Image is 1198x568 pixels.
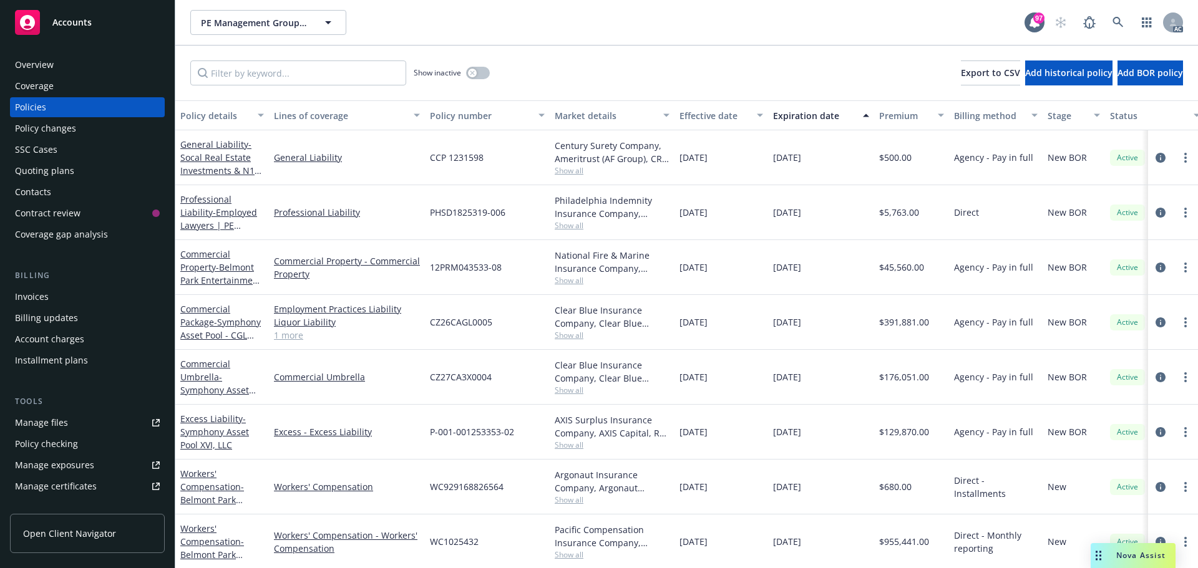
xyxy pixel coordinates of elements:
[555,549,670,560] span: Show all
[1153,260,1168,275] a: circleInformation
[430,315,492,329] span: CZ26CAGL0005
[555,413,670,440] div: AXIS Surplus Insurance Company, AXIS Capital, RT Specialty Insurance Services, LLC (RSG Specialty...
[10,455,165,475] a: Manage exposures
[1115,262,1140,273] span: Active
[274,480,420,493] a: Workers' Compensation
[1115,481,1140,493] span: Active
[274,151,420,164] a: General Liability
[430,109,531,122] div: Policy number
[274,254,420,281] a: Commercial Property - Commercial Property
[1115,426,1140,438] span: Active
[879,480,912,493] span: $680.00
[10,76,165,96] a: Coverage
[15,140,57,160] div: SSC Cases
[15,476,97,496] div: Manage certificates
[1048,480,1066,493] span: New
[10,308,165,328] a: Billing updates
[879,261,924,274] span: $45,560.00
[10,5,165,40] a: Accounts
[879,151,912,164] span: $500.00
[1153,479,1168,494] a: circleInformation
[180,138,255,190] a: General Liability
[10,55,165,75] a: Overview
[10,413,165,433] a: Manage files
[180,316,261,354] span: - Symphony Asset Pool - CGL $2M/$4M/$4M
[679,206,708,219] span: [DATE]
[190,10,346,35] button: PE Management Group, Inc.
[679,535,708,548] span: [DATE]
[180,193,257,258] a: Professional Liability
[274,302,420,315] a: Employment Practices Liability
[1153,425,1168,440] a: circleInformation
[1077,10,1102,35] a: Report a Bug
[879,425,929,438] span: $129,870.00
[1048,151,1087,164] span: New BOR
[180,413,249,451] a: Excess Liability
[954,315,1033,329] span: Agency - Pay in full
[1118,67,1183,79] span: Add BOR policy
[1048,109,1086,122] div: Stage
[768,100,874,130] button: Expiration date
[23,527,116,540] span: Open Client Navigator
[1178,479,1193,494] a: more
[10,350,165,370] a: Installment plans
[1110,109,1186,122] div: Status
[10,161,165,181] a: Quoting plans
[1178,315,1193,330] a: more
[1048,535,1066,548] span: New
[879,315,929,329] span: $391,881.00
[679,151,708,164] span: [DATE]
[10,476,165,496] a: Manage certificates
[961,67,1020,79] span: Export to CSV
[180,371,256,409] span: - Symphony Asset Pool- $3M
[430,151,484,164] span: CCP 1231598
[15,308,78,328] div: Billing updates
[15,203,80,223] div: Contract review
[555,440,670,450] span: Show all
[180,109,250,122] div: Policy details
[10,287,165,307] a: Invoices
[874,100,949,130] button: Premium
[1153,150,1168,165] a: circleInformation
[879,109,930,122] div: Premium
[1178,150,1193,165] a: more
[555,139,670,165] div: Century Surety Company, Ameritrust (AF Group), CRC Group
[555,385,670,395] span: Show all
[879,206,919,219] span: $5,763.00
[274,329,420,342] a: 1 more
[15,224,108,244] div: Coverage gap analysis
[679,315,708,329] span: [DATE]
[1134,10,1159,35] a: Switch app
[879,535,929,548] span: $955,441.00
[773,151,801,164] span: [DATE]
[1115,536,1140,547] span: Active
[10,118,165,138] a: Policy changes
[1153,205,1168,220] a: circleInformation
[555,304,670,330] div: Clear Blue Insurance Company, Clear Blue Insurance Group, RT Specialty Insurance Services, LLC (R...
[15,498,78,517] div: Manage claims
[1106,10,1131,35] a: Search
[773,480,801,493] span: [DATE]
[954,109,1024,122] div: Billing method
[10,182,165,202] a: Contacts
[1048,261,1087,274] span: New BOR
[679,370,708,383] span: [DATE]
[180,468,261,545] a: Workers' Compensation
[1118,60,1183,85] button: Add BOR policy
[15,76,54,96] div: Coverage
[1178,425,1193,440] a: more
[1033,12,1045,24] div: 97
[52,17,92,27] span: Accounts
[773,535,801,548] span: [DATE]
[1116,550,1166,561] span: Nova Assist
[10,434,165,454] a: Policy checking
[414,67,461,78] span: Show inactive
[555,275,670,286] span: Show all
[10,329,165,349] a: Account charges
[954,474,1038,500] span: Direct - Installments
[1178,260,1193,275] a: more
[1043,100,1105,130] button: Stage
[555,165,670,176] span: Show all
[954,425,1033,438] span: Agency - Pay in full
[954,370,1033,383] span: Agency - Pay in full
